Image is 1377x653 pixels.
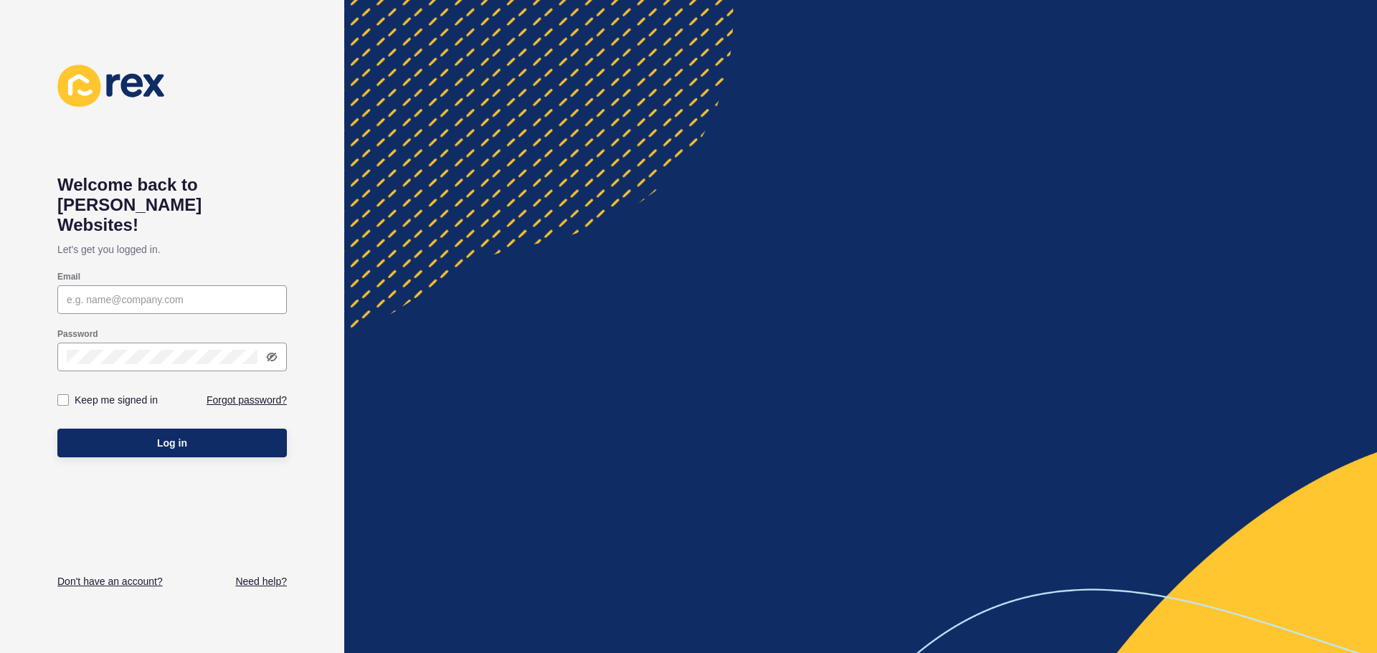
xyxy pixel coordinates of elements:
[57,271,80,282] label: Email
[235,574,287,588] a: Need help?
[57,235,287,264] p: Let's get you logged in.
[75,393,158,407] label: Keep me signed in
[67,292,278,307] input: e.g. name@company.com
[157,436,187,450] span: Log in
[57,429,287,457] button: Log in
[207,393,287,407] a: Forgot password?
[57,574,163,588] a: Don't have an account?
[57,175,287,235] h1: Welcome back to [PERSON_NAME] Websites!
[57,328,98,340] label: Password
